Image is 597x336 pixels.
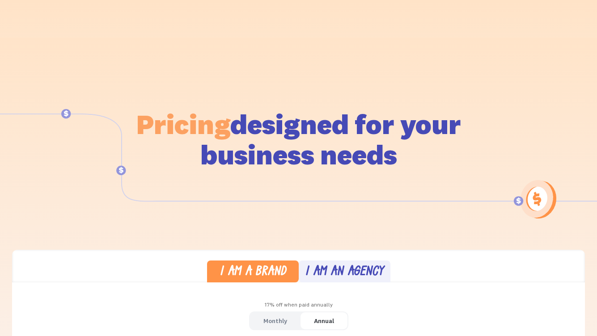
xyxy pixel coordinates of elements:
[314,315,334,328] div: Annual
[220,266,286,279] div: I am a brand
[305,266,384,279] div: I am an agency
[136,109,462,170] h1: designed for your business needs
[263,315,287,328] div: Monthly
[136,107,230,141] span: Pricing
[12,298,585,311] div: 17% off when paid annually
